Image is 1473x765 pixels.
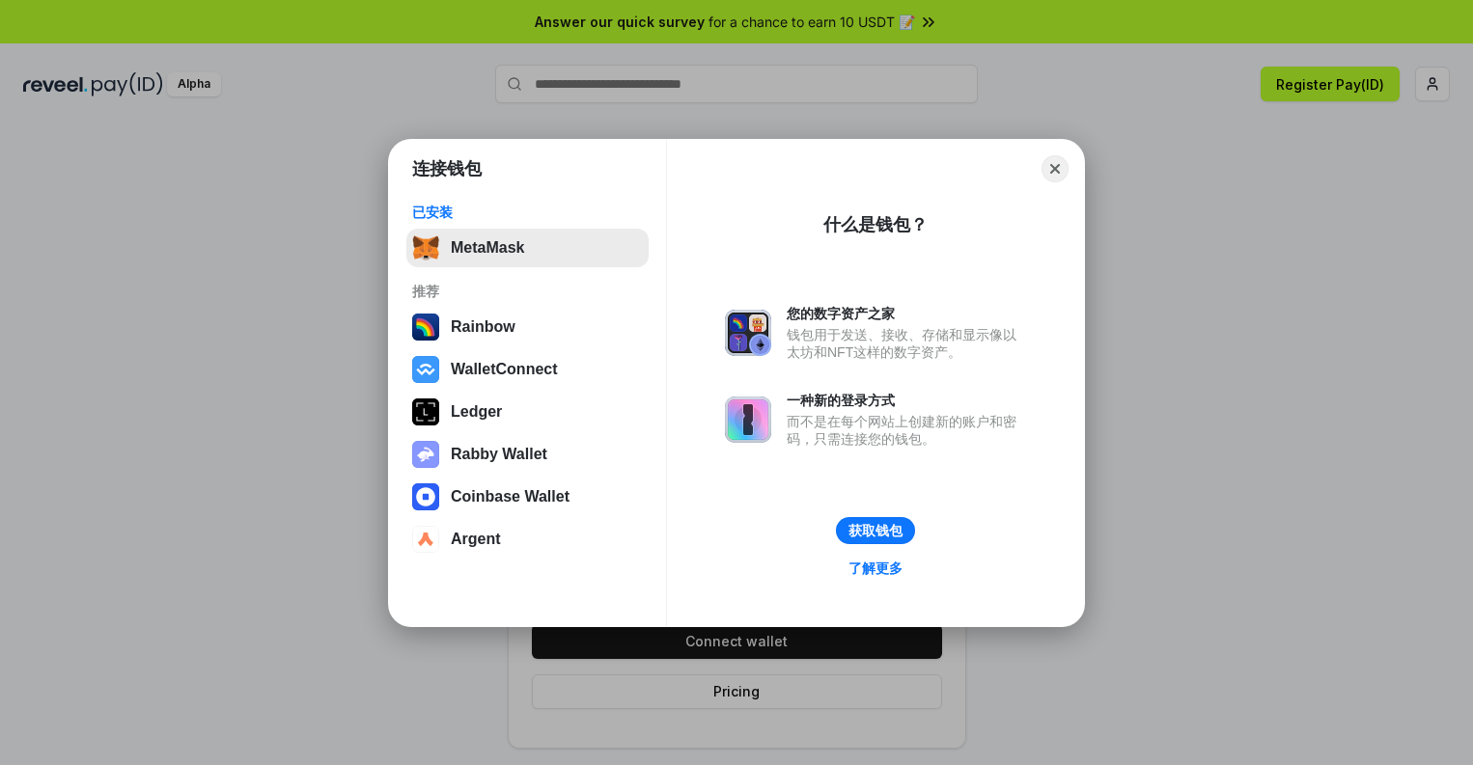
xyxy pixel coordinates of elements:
img: svg+xml,%3Csvg%20xmlns%3D%22http%3A%2F%2Fwww.w3.org%2F2000%2Fsvg%22%20width%3D%2228%22%20height%3... [412,398,439,425]
div: MetaMask [451,239,524,257]
img: svg+xml,%3Csvg%20width%3D%2228%22%20height%3D%2228%22%20viewBox%3D%220%200%2028%2028%22%20fill%3D... [412,356,439,383]
button: Rainbow [406,308,649,346]
div: 已安装 [412,204,643,221]
img: svg+xml,%3Csvg%20width%3D%2228%22%20height%3D%2228%22%20viewBox%3D%220%200%2028%2028%22%20fill%3D... [412,526,439,553]
div: 而不是在每个网站上创建新的账户和密码，只需连接您的钱包。 [787,413,1026,448]
img: svg+xml,%3Csvg%20xmlns%3D%22http%3A%2F%2Fwww.w3.org%2F2000%2Fsvg%22%20fill%3D%22none%22%20viewBox... [725,310,771,356]
button: Coinbase Wallet [406,478,649,516]
button: 获取钱包 [836,517,915,544]
div: Rabby Wallet [451,446,547,463]
button: MetaMask [406,229,649,267]
div: 推荐 [412,283,643,300]
button: Ledger [406,393,649,431]
button: Argent [406,520,649,559]
div: WalletConnect [451,361,558,378]
img: svg+xml,%3Csvg%20width%3D%22120%22%20height%3D%22120%22%20viewBox%3D%220%200%20120%20120%22%20fil... [412,314,439,341]
div: Argent [451,531,501,548]
button: WalletConnect [406,350,649,389]
div: Rainbow [451,318,515,336]
button: Rabby Wallet [406,435,649,474]
div: 什么是钱包？ [823,213,928,236]
div: Coinbase Wallet [451,488,570,505]
div: Ledger [451,403,502,421]
div: 您的数字资产之家 [787,305,1026,322]
img: svg+xml,%3Csvg%20width%3D%2228%22%20height%3D%2228%22%20viewBox%3D%220%200%2028%2028%22%20fill%3D... [412,483,439,510]
div: 一种新的登录方式 [787,392,1026,409]
div: 获取钱包 [848,522,903,539]
div: 钱包用于发送、接收、存储和显示像以太坊和NFT这样的数字资产。 [787,326,1026,361]
img: svg+xml,%3Csvg%20xmlns%3D%22http%3A%2F%2Fwww.w3.org%2F2000%2Fsvg%22%20fill%3D%22none%22%20viewBox... [412,441,439,468]
a: 了解更多 [837,556,914,581]
button: Close [1042,155,1069,182]
img: svg+xml,%3Csvg%20fill%3D%22none%22%20height%3D%2233%22%20viewBox%3D%220%200%2035%2033%22%20width%... [412,234,439,261]
img: svg+xml,%3Csvg%20xmlns%3D%22http%3A%2F%2Fwww.w3.org%2F2000%2Fsvg%22%20fill%3D%22none%22%20viewBox... [725,396,771,443]
h1: 连接钱包 [412,157,482,180]
div: 了解更多 [848,560,903,577]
